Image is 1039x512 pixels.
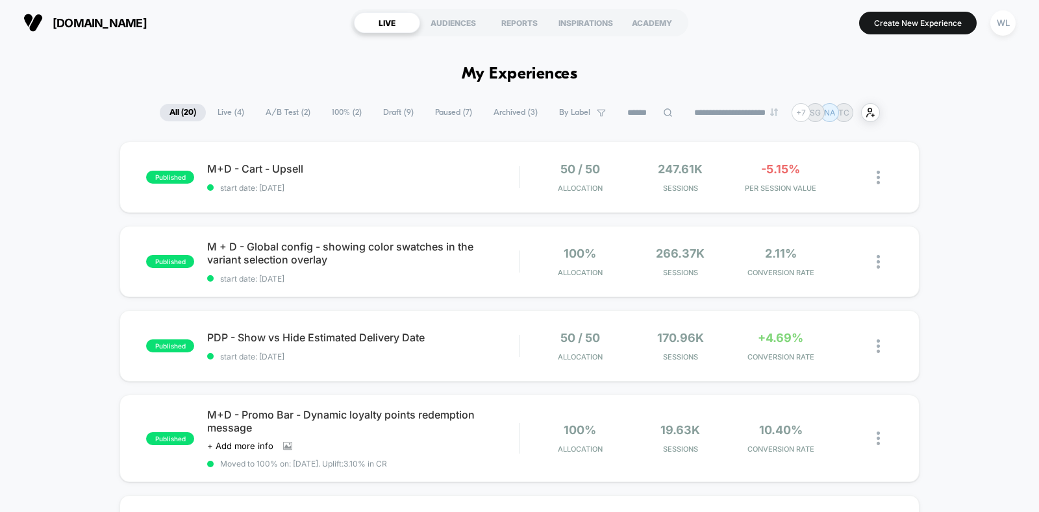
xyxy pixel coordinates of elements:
[564,247,596,260] span: 100%
[420,12,486,33] div: AUDIENCES
[373,104,423,121] span: Draft ( 9 )
[877,255,880,269] img: close
[877,171,880,184] img: close
[761,162,800,176] span: -5.15%
[734,184,828,193] span: PER SESSION VALUE
[657,331,704,345] span: 170.96k
[759,423,803,437] span: 10.40%
[53,16,147,30] span: [DOMAIN_NAME]
[560,162,600,176] span: 50 / 50
[208,104,254,121] span: Live ( 4 )
[207,352,519,361] span: start date: [DATE]
[810,108,821,117] p: SG
[553,12,619,33] div: INSPIRATIONS
[207,441,273,451] span: + Add more info
[765,247,797,260] span: 2.11%
[558,352,603,361] span: Allocation
[564,423,596,437] span: 100%
[484,104,547,121] span: Archived ( 3 )
[220,459,387,469] span: Moved to 100% on: [DATE] . Uplift: 3.10% in CR
[19,12,151,33] button: [DOMAIN_NAME]
[734,352,828,361] span: CONVERSION RATE
[256,104,320,121] span: A/B Test ( 2 )
[146,432,194,445] span: published
[660,423,700,437] span: 19.63k
[633,352,727,361] span: Sessions
[633,445,727,454] span: Sessions
[207,162,519,175] span: M+D - Cart - Upsell
[207,183,519,193] span: start date: [DATE]
[859,12,977,34] button: Create New Experience
[559,108,590,117] span: By Label
[758,331,803,345] span: +4.69%
[656,247,705,260] span: 266.37k
[146,255,194,268] span: published
[146,339,194,352] span: published
[658,162,703,176] span: 247.61k
[558,268,603,277] span: Allocation
[322,104,371,121] span: 100% ( 2 )
[558,184,603,193] span: Allocation
[838,108,849,117] p: TC
[160,104,206,121] span: All ( 20 )
[770,108,778,116] img: end
[207,274,519,284] span: start date: [DATE]
[734,268,828,277] span: CONVERSION RATE
[207,240,519,266] span: M + D - Global config - showing color swatches in the variant selection overlay
[207,408,519,434] span: M+D - Promo Bar - Dynamic loyalty points redemption message
[354,12,420,33] div: LIVE
[824,108,835,117] p: NA
[986,10,1020,36] button: WL
[486,12,553,33] div: REPORTS
[877,339,880,353] img: close
[619,12,685,33] div: ACADEMY
[633,184,727,193] span: Sessions
[462,65,578,84] h1: My Experiences
[990,10,1016,36] div: WL
[792,103,810,122] div: + 7
[425,104,482,121] span: Paused ( 7 )
[146,171,194,184] span: published
[877,432,880,445] img: close
[560,331,600,345] span: 50 / 50
[207,331,519,344] span: PDP - Show vs Hide Estimated Delivery Date
[23,13,43,32] img: Visually logo
[558,445,603,454] span: Allocation
[734,445,828,454] span: CONVERSION RATE
[633,268,727,277] span: Sessions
